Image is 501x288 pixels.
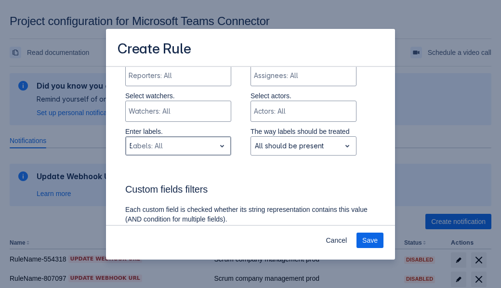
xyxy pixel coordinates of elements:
[216,140,228,152] span: open
[320,233,353,248] button: Cancel
[356,233,383,248] button: Save
[250,91,356,101] p: Select actors.
[125,183,376,199] h3: Custom fields filters
[326,233,347,248] span: Cancel
[118,40,191,59] h3: Create Rule
[342,140,353,152] span: open
[125,205,376,224] p: Each custom field is checked whether its string representation contains this value (AND condition...
[125,127,231,136] p: Enter labels.
[250,127,356,136] p: The way labels should be treated
[125,91,231,101] p: Select watchers.
[362,233,378,248] span: Save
